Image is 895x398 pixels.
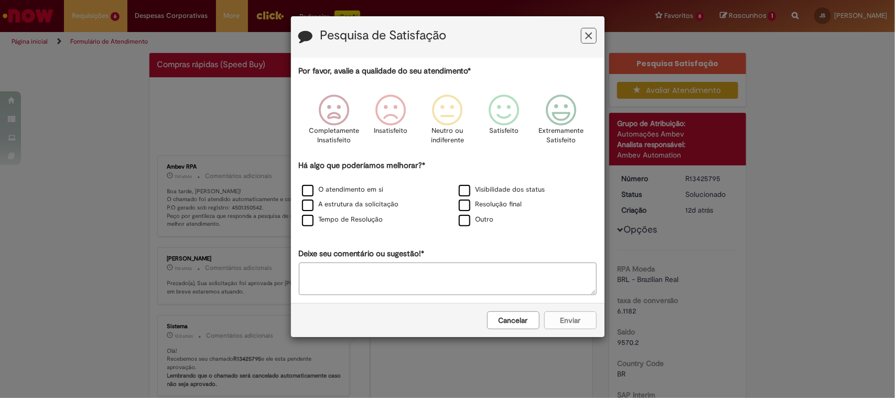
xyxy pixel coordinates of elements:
[459,185,545,195] label: Visibilidade dos status
[487,311,540,329] button: Cancelar
[320,29,447,43] label: Pesquisa de Satisfação
[459,215,494,225] label: Outro
[307,87,361,159] div: Completamente Insatisfeito
[299,160,597,228] div: Há algo que poderíamos melhorar?*
[428,126,466,145] p: Neutro ou indiferente
[302,185,384,195] label: O atendimento em si
[302,200,399,210] label: A estrutura da solicitação
[538,126,584,145] p: Extremamente Satisfeito
[299,248,425,259] label: Deixe seu comentário ou sugestão!*
[490,126,519,136] p: Satisfeito
[374,126,407,136] p: Insatisfeito
[302,215,383,225] label: Tempo de Resolução
[459,200,522,210] label: Resolução final
[299,66,471,77] label: Por favor, avalie a qualidade do seu atendimento*
[309,126,359,145] p: Completamente Insatisfeito
[420,87,474,159] div: Neutro ou indiferente
[364,87,417,159] div: Insatisfeito
[478,87,531,159] div: Satisfeito
[534,87,588,159] div: Extremamente Satisfeito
